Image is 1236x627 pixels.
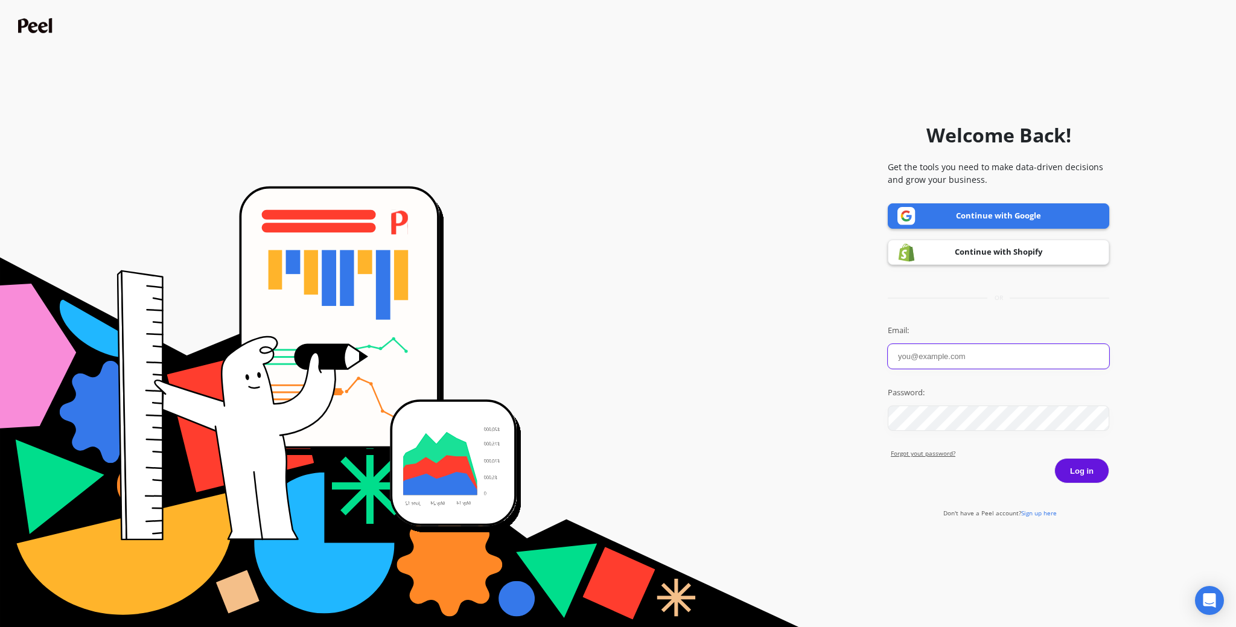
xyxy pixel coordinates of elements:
input: you@example.com [888,344,1109,369]
div: or [888,293,1109,302]
button: Log in [1054,458,1109,483]
p: Get the tools you need to make data-driven decisions and grow your business. [888,161,1109,186]
img: Shopify logo [897,243,916,262]
a: Forgot yout password? [891,449,1109,458]
label: Password: [888,387,1109,399]
img: Google logo [897,207,916,225]
a: Don't have a Peel account?Sign up here [943,509,1057,517]
div: Open Intercom Messenger [1195,586,1224,615]
label: Email: [888,325,1109,337]
a: Continue with Shopify [888,240,1109,265]
img: Peel [18,18,56,33]
h1: Welcome Back! [926,121,1071,150]
span: Sign up here [1021,509,1057,517]
a: Continue with Google [888,203,1109,229]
